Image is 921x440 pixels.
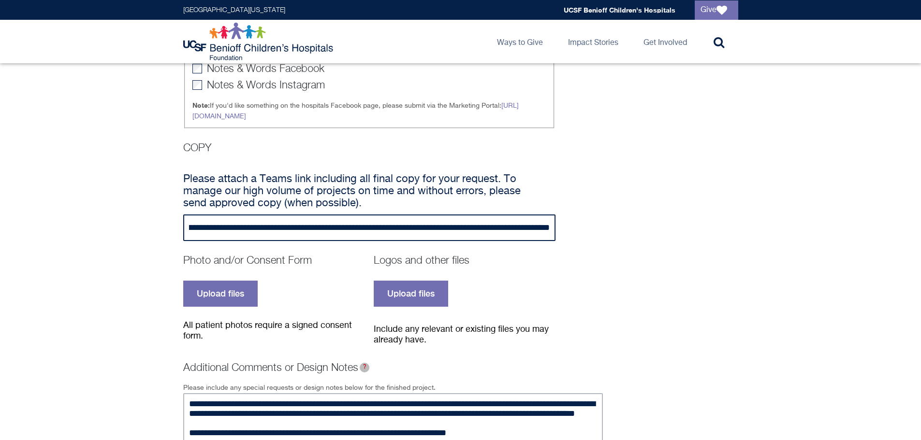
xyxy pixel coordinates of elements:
a: Impact Stories [560,20,626,63]
label: Logos and other files [374,255,469,266]
label: COPY [183,143,211,154]
a: Ways to Give [489,20,551,63]
label: Additional Comments or Design Notes [183,363,371,373]
strong: Note: [192,101,210,109]
span: Examples [360,363,369,372]
label: Notes & Words Facebook [207,64,324,74]
a: UCSF Benioff Children's Hospitals [564,6,675,14]
span: ? [363,364,366,370]
div: Include any relevant or existing files you may already have. [374,324,556,345]
div: Please include any special requests or design notes below for the finished project. [183,383,556,393]
a: Give [695,0,738,20]
a: Get Involved [636,20,695,63]
label: Photo and/or Consent Form [183,255,312,266]
label: Notes & Words Instagram [207,80,325,91]
div: If you'd like something on the hospitals Facebook page, please submit via the Marketing Portal: [192,100,546,122]
label: Upload files [183,281,258,307]
h4: Please attach a Teams link including all final copy for your request. To manage our high volume o... [183,173,556,210]
img: Logo for UCSF Benioff Children's Hospitals Foundation [183,22,336,61]
div: All patient photos require a signed consent form. [183,320,365,341]
a: [GEOGRAPHIC_DATA][US_STATE] [183,7,285,14]
label: Upload files [374,281,448,307]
